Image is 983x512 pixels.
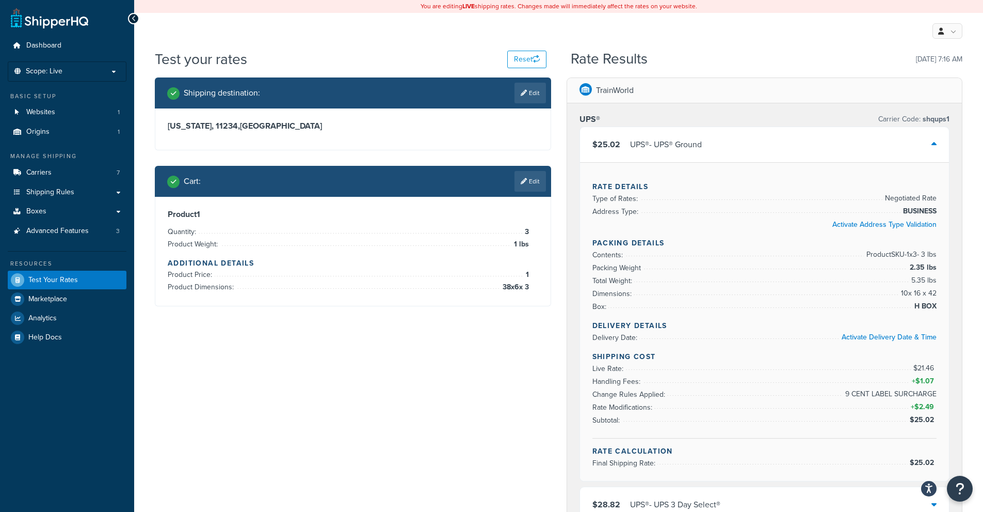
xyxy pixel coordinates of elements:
[168,258,538,269] h4: Additional Details
[592,193,640,204] span: Type of Rates:
[592,332,640,343] span: Delivery Date:
[909,274,937,287] span: 5.35 lbs
[514,83,546,103] a: Edit
[592,301,609,312] span: Box:
[592,389,668,400] span: Change Rules Applied:
[8,152,126,161] div: Manage Shipping
[26,188,74,197] span: Shipping Rules
[8,259,126,268] div: Resources
[878,112,949,127] p: Carrier Code:
[592,376,643,387] span: Handling Fees:
[507,51,546,68] button: Reset
[500,281,529,293] span: 38 x 6 x 3
[630,498,720,512] div: UPS® - UPS 3 Day Select®
[462,2,475,11] b: LIVE
[184,177,201,186] h2: Cart :
[592,363,626,374] span: Live Rate:
[168,282,236,292] span: Product Dimensions:
[579,114,600,125] h3: UPS®
[8,222,126,241] a: Advanced Features3
[511,238,529,251] span: 1 lbs
[8,122,126,142] li: Origins
[592,288,634,299] span: Dimensions:
[909,401,937,413] span: +
[522,226,529,238] span: 3
[907,261,937,274] span: 2.35 lbs
[592,415,622,426] span: Subtotal:
[910,375,937,387] span: +
[26,227,89,236] span: Advanced Features
[28,314,57,323] span: Analytics
[592,238,937,249] h4: Packing Details
[8,122,126,142] a: Origins1
[596,83,634,98] p: TrainWorld
[592,206,641,217] span: Address Type:
[8,222,126,241] li: Advanced Features
[26,128,50,136] span: Origins
[118,128,120,136] span: 1
[864,249,937,261] span: Product SKU-1 x 3 - 3 lbs
[26,108,55,117] span: Websites
[8,103,126,122] li: Websites
[8,163,126,182] li: Carriers
[910,457,937,468] span: $25.02
[592,351,937,362] h4: Shipping Cost
[8,163,126,182] a: Carriers7
[630,137,702,152] div: UPS® - UPS® Ground
[921,114,949,125] span: shqups1
[592,458,658,469] span: Final Shipping Rate:
[592,262,643,273] span: Packing Weight
[832,219,937,230] a: Activate Address Type Validation
[118,108,120,117] span: 1
[592,446,937,457] h4: Rate Calculation
[117,168,120,177] span: 7
[168,121,538,131] h3: [US_STATE], 11234 , [GEOGRAPHIC_DATA]
[592,402,655,413] span: Rate Modifications:
[8,36,126,55] a: Dashboard
[843,388,937,400] span: 9 CENT LABEL SURCHARGE
[26,41,61,50] span: Dashboard
[898,287,937,300] span: 10 x 16 x 42
[28,295,67,304] span: Marketplace
[116,227,120,236] span: 3
[8,103,126,122] a: Websites1
[28,276,78,285] span: Test Your Rates
[842,332,937,343] a: Activate Delivery Date & Time
[592,250,625,260] span: Contents:
[8,290,126,308] a: Marketplace
[8,202,126,221] a: Boxes
[910,414,937,425] span: $25.02
[28,333,62,342] span: Help Docs
[168,226,199,237] span: Quantity:
[8,92,126,101] div: Basic Setup
[8,328,126,347] a: Help Docs
[592,320,937,331] h4: Delivery Details
[26,67,62,76] span: Scope: Live
[914,401,937,412] span: $2.49
[571,51,648,67] h2: Rate Results
[8,309,126,328] a: Analytics
[155,49,247,69] h1: Test your rates
[523,269,529,281] span: 1
[592,138,620,150] span: $25.02
[592,275,635,286] span: Total Weight:
[947,476,973,502] button: Open Resource Center
[915,376,937,386] span: $1.07
[8,183,126,202] a: Shipping Rules
[26,207,46,216] span: Boxes
[882,192,937,205] span: Negotiated Rate
[8,271,126,289] a: Test Your Rates
[168,209,538,220] h3: Product 1
[916,52,962,67] p: [DATE] 7:16 AM
[913,363,937,374] span: $21.46
[900,205,937,218] span: BUSINESS
[26,168,52,177] span: Carriers
[514,171,546,192] a: Edit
